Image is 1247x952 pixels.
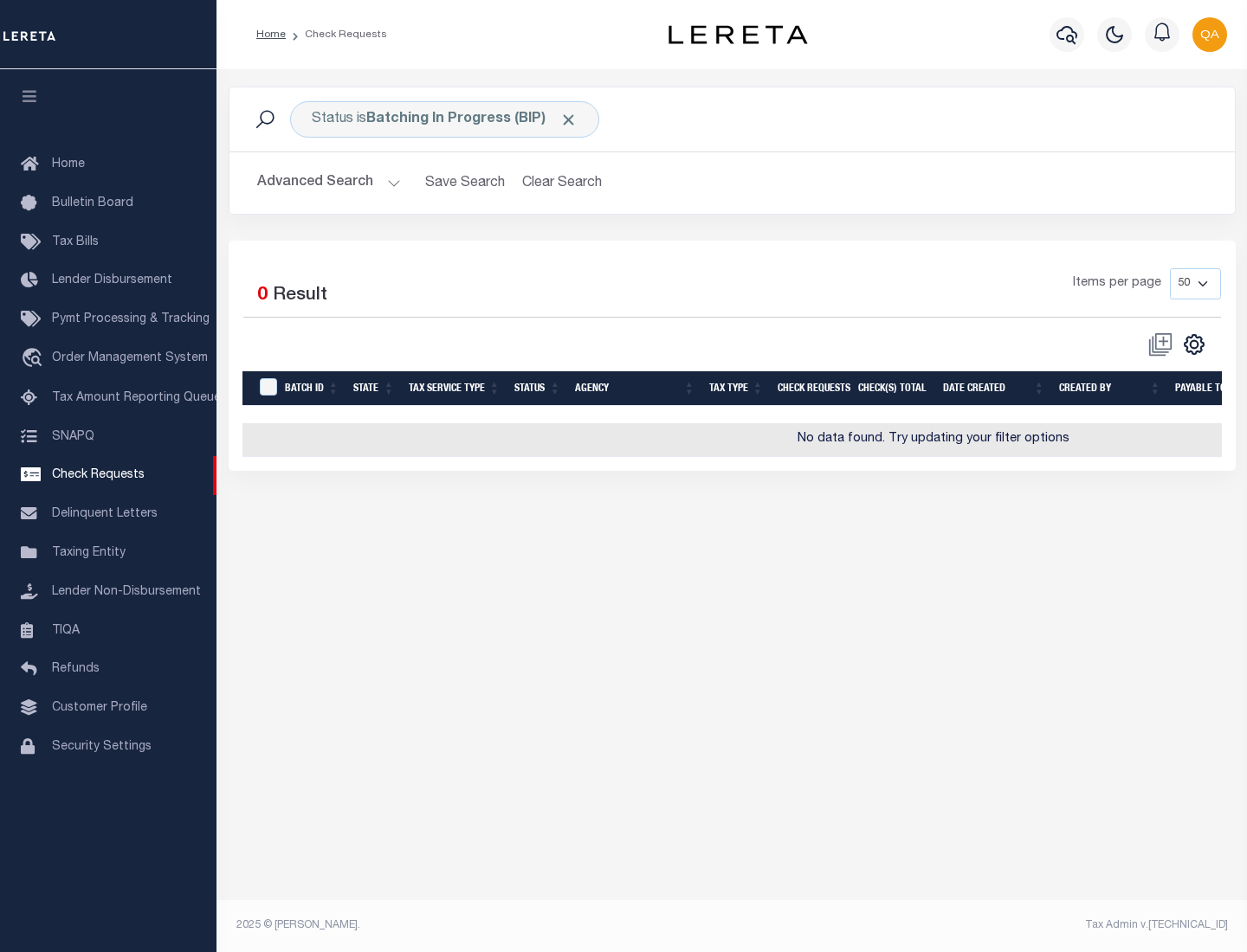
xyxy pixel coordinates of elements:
label: Result [273,282,327,310]
div: 2025 © [PERSON_NAME]. [223,917,733,933]
span: Tax Amount Reporting Queue [52,392,221,404]
i: travel_explore [21,348,48,370]
span: Pymt Processing & Tracking [52,313,210,325]
th: Tax Type: activate to sort column ascending [702,371,771,407]
img: logo-dark.svg [669,25,807,44]
span: Security Settings [52,741,152,753]
b: Batching In Progress (BIP) [366,113,578,126]
span: Refunds [52,663,100,675]
button: Advanced Search [257,166,401,200]
span: Taxing Entity [52,547,126,559]
th: Created By: activate to sort column ascending [1052,371,1168,407]
th: Batch Id: activate to sort column ascending [278,371,346,407]
span: Delinquent Letters [52,508,158,520]
span: SNAPQ [52,430,94,442]
th: State: activate to sort column ascending [346,371,402,407]
li: Check Requests [286,27,387,42]
div: Status is [290,101,599,138]
span: Order Management System [52,352,208,364]
span: Click to Remove [559,111,578,129]
span: Items per page [1073,274,1161,293]
th: Date Created: activate to sort column ascending [936,371,1052,407]
th: Check(s) Total [851,371,936,407]
span: Bulletin Board [52,197,133,209]
button: Save Search [415,166,515,200]
th: Status: activate to sort column ascending [507,371,568,407]
div: Tax Admin v.[TECHNICAL_ID] [745,917,1228,933]
th: Agency: activate to sort column ascending [568,371,702,407]
span: Lender Disbursement [52,274,172,286]
span: Tax Bills [52,236,99,248]
th: Check Requests [771,371,851,407]
span: Lender Non-Disbursement [52,586,201,598]
th: Tax Service Type: activate to sort column ascending [402,371,507,407]
img: svg+xml;base64,PHN2ZyB4bWxucz0iaHR0cDovL3d3dy53My5vcmcvMjAwMC9zdmciIHBvaW50ZXItZXZlbnRzPSJub25lIi... [1192,17,1227,52]
span: TIQA [52,624,80,636]
button: Clear Search [515,166,610,200]
span: Home [52,158,85,170]
span: Customer Profile [52,702,147,714]
span: Check Requests [52,469,145,481]
a: Home [256,29,286,40]
span: 0 [257,286,268,305]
